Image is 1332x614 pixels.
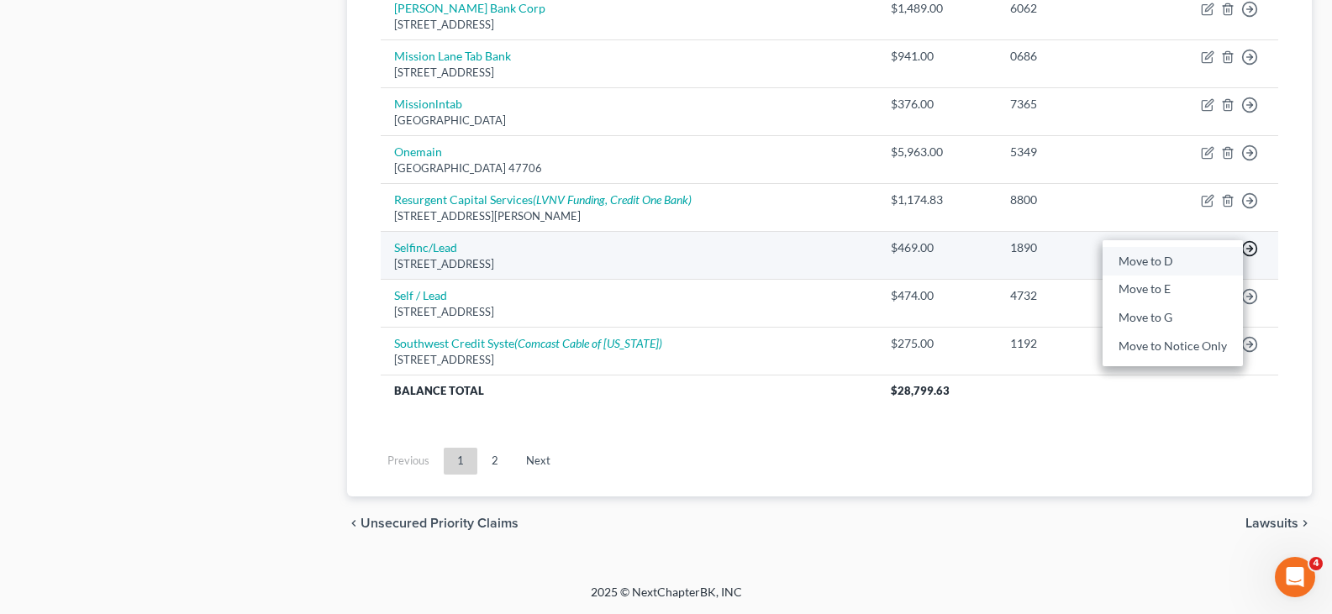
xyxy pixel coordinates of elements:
a: Missionlntab [394,97,462,111]
iframe: Intercom live chat [1275,557,1315,597]
span: Unsecured Priority Claims [361,517,519,530]
div: [STREET_ADDRESS][PERSON_NAME] [394,208,863,224]
div: [STREET_ADDRESS] [394,304,863,320]
div: $941.00 [891,48,983,65]
div: 0686 [1010,48,1138,65]
div: $376.00 [891,96,983,113]
i: chevron_right [1298,517,1312,530]
div: [GEOGRAPHIC_DATA] 47706 [394,160,863,176]
i: chevron_left [347,517,361,530]
div: $275.00 [891,335,983,352]
div: [STREET_ADDRESS] [394,256,863,272]
div: [STREET_ADDRESS] [394,352,863,368]
a: Onemain [394,144,442,159]
a: Next [513,448,564,475]
a: 2 [478,448,512,475]
div: 7365 [1010,96,1138,113]
div: $1,174.83 [891,192,983,208]
a: Mission Lane Tab Bank [394,49,511,63]
a: Move to E [1103,275,1243,303]
a: Move to Notice Only [1103,331,1243,359]
span: 4 [1309,557,1323,570]
span: Lawsuits [1245,517,1298,530]
button: Lawsuits chevron_right [1245,517,1312,530]
div: [STREET_ADDRESS] [394,65,863,81]
a: 1 [444,448,477,475]
div: $5,963.00 [891,144,983,160]
a: Move to G [1103,303,1243,332]
div: 5349 [1010,144,1138,160]
i: (Comcast Cable of [US_STATE]) [514,336,662,350]
div: [STREET_ADDRESS] [394,17,863,33]
div: 1890 [1010,239,1138,256]
a: [PERSON_NAME] Bank Corp [394,1,545,15]
a: Southwest Credit Syste(Comcast Cable of [US_STATE]) [394,336,662,350]
a: Self / Lead [394,288,447,302]
a: Resurgent Capital Services(LVNV Funding, Credit One Bank) [394,192,692,207]
div: 1192 [1010,335,1138,352]
div: $474.00 [891,287,983,304]
div: 4732 [1010,287,1138,304]
div: 2025 © NextChapterBK, INC [187,584,1145,614]
th: Balance Total [381,375,877,405]
i: (LVNV Funding, Credit One Bank) [533,192,692,207]
button: chevron_left Unsecured Priority Claims [347,517,519,530]
a: Selfinc/Lead [394,240,457,255]
div: 8800 [1010,192,1138,208]
a: Move to D [1103,247,1243,276]
div: [GEOGRAPHIC_DATA] [394,113,863,129]
span: $28,799.63 [891,384,950,397]
div: $469.00 [891,239,983,256]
